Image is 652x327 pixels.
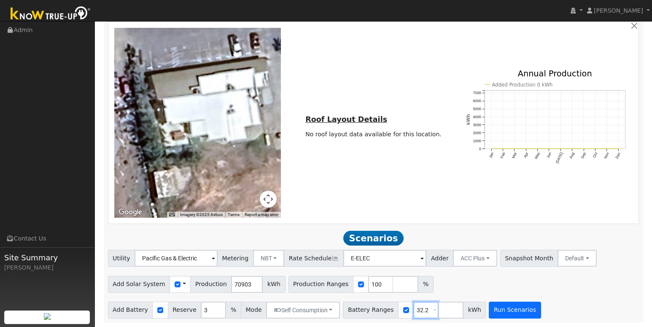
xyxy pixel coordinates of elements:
[525,148,527,150] circle: onclick=""
[266,302,340,319] button: Self Consumption
[262,276,285,293] span: kWh
[511,152,517,159] text: Mar
[473,123,481,127] text: 3000
[343,302,399,319] span: Battery Ranges
[168,302,202,319] span: Reserve
[465,114,470,125] text: kWh
[473,139,481,143] text: 1000
[555,152,564,164] text: [DATE]
[514,148,515,150] circle: onclick=""
[594,7,643,14] span: [PERSON_NAME]
[603,151,610,159] text: Nov
[492,82,552,88] text: Added Production 0 kWh
[558,250,597,267] button: Default
[463,302,486,319] span: kWh
[473,99,481,103] text: 6000
[4,252,90,263] span: Site Summary
[571,148,573,150] circle: onclick=""
[595,148,596,150] circle: onclick=""
[488,152,494,159] text: Jan
[499,152,506,159] text: Feb
[418,276,433,293] span: %
[473,91,481,95] text: 7000
[523,152,529,159] text: Apr
[473,131,481,135] text: 2000
[169,212,175,218] button: Keyboard shortcuts
[180,212,223,217] span: Imagery ©2025 Airbus
[226,302,241,319] span: %
[615,151,622,159] text: Dec
[473,115,481,119] text: 4000
[453,250,497,267] button: ACC Plus
[245,212,278,217] a: Report a map error
[217,250,253,267] span: Metering
[284,250,344,267] span: Rate Schedule
[517,69,592,78] text: Annual Production
[108,302,153,319] span: Add Battery
[288,276,353,293] span: Production Ranges
[489,302,541,319] button: Run Scenarios
[618,148,620,150] circle: onclick=""
[473,107,481,111] text: 5000
[537,148,539,150] circle: onclick=""
[4,263,90,272] div: [PERSON_NAME]
[580,152,587,159] text: Sep
[304,128,443,140] td: No roof layout data available for this location.
[500,250,558,267] span: Snapshot Month
[260,191,277,208] button: Map camera controls
[108,276,170,293] span: Add Solar System
[606,148,608,150] circle: onclick=""
[490,148,492,150] circle: onclick=""
[592,151,598,159] text: Oct
[343,250,426,267] input: Select a Rate Schedule
[108,250,135,267] span: Utility
[228,212,240,217] a: Terms (opens in new tab)
[560,148,562,150] circle: onclick=""
[241,302,267,319] span: Mode
[548,148,550,150] circle: onclick=""
[534,151,541,160] text: May
[479,147,481,151] text: 0
[116,207,144,218] img: Google
[253,250,285,267] button: NBT
[305,115,387,124] u: Roof Layout Details
[190,276,232,293] span: Production
[44,313,51,320] img: retrieve
[502,148,504,150] circle: onclick=""
[426,250,453,267] span: Adder
[583,148,585,150] circle: onclick=""
[135,250,218,267] input: Select a Utility
[568,152,575,159] text: Aug
[343,231,404,246] span: Scenarios
[116,207,144,218] a: Open this area in Google Maps (opens a new window)
[6,5,95,24] img: Know True-Up
[546,152,552,159] text: Jun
